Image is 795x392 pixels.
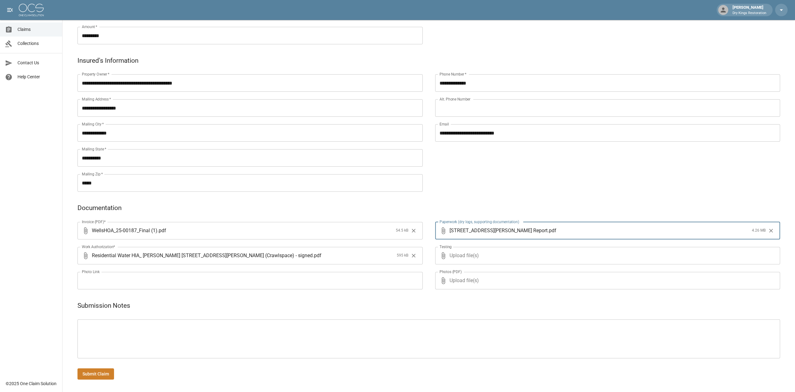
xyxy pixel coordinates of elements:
[440,269,462,274] label: Photos (PDF)
[409,226,418,235] button: Clear
[157,227,166,234] span: . pdf
[82,219,106,224] label: Invoice (PDF)*
[450,227,548,234] span: [STREET_ADDRESS][PERSON_NAME] Report
[440,244,452,249] label: Testing
[450,247,763,264] span: Upload file(s)
[17,74,57,80] span: Help Center
[19,4,44,16] img: ocs-logo-white-transparent.png
[313,252,321,259] span: . pdf
[17,26,57,33] span: Claims
[440,96,470,102] label: Alt. Phone Number
[82,269,100,274] label: Photo Link
[396,228,408,234] span: 54.5 kB
[17,60,57,66] span: Contact Us
[82,244,115,249] label: Work Authorization*
[77,368,114,380] button: Submit Claim
[82,96,111,102] label: Mailing Address
[92,227,157,234] span: WellsHOA_25-00187_Final (1)
[6,380,57,387] div: © 2025 One Claim Solution
[450,272,763,289] span: Upload file(s)
[440,71,466,77] label: Phone Number
[766,226,776,235] button: Clear
[92,252,313,259] span: Residential Water HIA_ [PERSON_NAME] [STREET_ADDRESS][PERSON_NAME] (Crawlspace) - signed
[440,219,519,224] label: Paperwork (dry logs, supporting documentation)
[82,171,103,177] label: Mailing Zip
[548,227,556,234] span: . pdf
[4,4,16,16] button: open drawer
[409,251,418,260] button: Clear
[82,24,97,29] label: Amount
[440,121,449,127] label: Email
[733,11,766,16] p: Dry Kings Restoration
[752,228,766,234] span: 4.26 MB
[397,252,408,259] span: 595 kB
[17,40,57,47] span: Collections
[82,71,110,77] label: Property Owner
[730,4,769,16] div: [PERSON_NAME]
[82,146,106,152] label: Mailing State
[82,121,104,127] label: Mailing City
